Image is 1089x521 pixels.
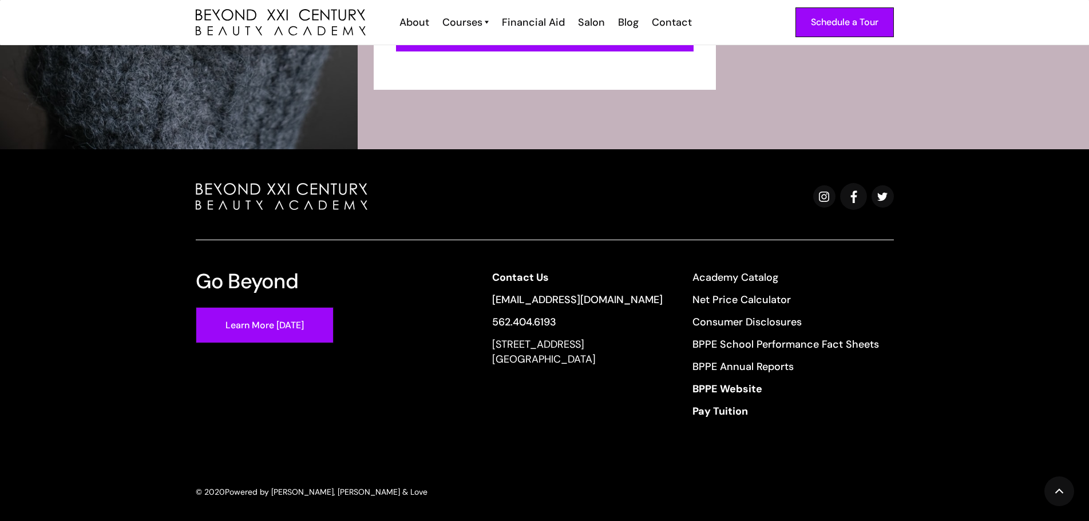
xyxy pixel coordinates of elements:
strong: BPPE Website [692,382,762,396]
a: Blog [611,15,644,30]
div: Courses [442,15,482,30]
div: Schedule a Tour [811,15,878,30]
a: home [196,9,366,36]
a: BPPE Website [692,381,879,396]
div: [STREET_ADDRESS] [GEOGRAPHIC_DATA] [492,337,663,367]
strong: Pay Tuition [692,404,748,418]
a: Schedule a Tour [795,7,894,37]
a: About [392,15,435,30]
a: Contact [644,15,698,30]
a: BPPE Annual Reports [692,359,879,374]
a: [EMAIL_ADDRESS][DOMAIN_NAME] [492,292,663,307]
div: Financial Aid [502,15,565,30]
a: Learn More [DATE] [196,307,334,343]
div: © 2020 [196,486,225,498]
div: About [399,15,429,30]
a: Contact Us [492,270,663,285]
img: beyond beauty logo [196,183,367,210]
div: Blog [618,15,639,30]
a: Net Price Calculator [692,292,879,307]
a: Courses [442,15,489,30]
div: Powered by [PERSON_NAME], [PERSON_NAME] & Love [225,486,427,498]
a: Pay Tuition [692,404,879,419]
div: Salon [578,15,605,30]
img: beyond 21st century beauty academy logo [196,9,366,36]
a: Academy Catalog [692,270,879,285]
a: Consumer Disclosures [692,315,879,329]
strong: Contact Us [492,271,549,284]
div: Contact [652,15,692,30]
a: Salon [571,15,611,30]
h3: Go Beyond [196,270,299,292]
a: BPPE School Performance Fact Sheets [692,337,879,352]
a: 562.404.6193 [492,315,663,329]
a: Financial Aid [494,15,571,30]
